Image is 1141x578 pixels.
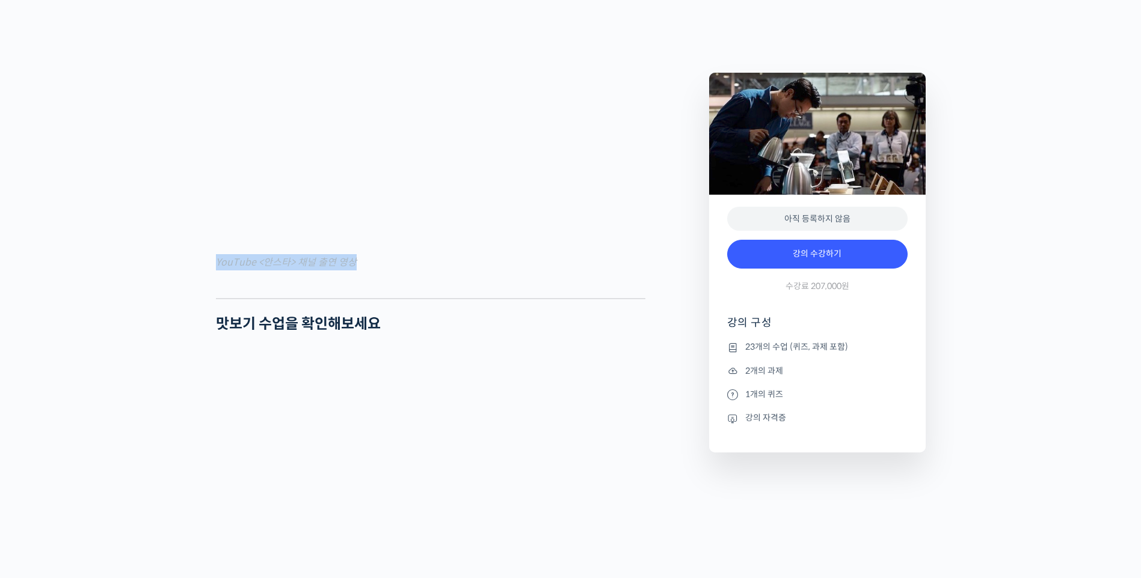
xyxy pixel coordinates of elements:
a: 설정 [155,381,231,411]
a: 홈 [4,381,79,411]
iframe: 핸드드립을 맛있게 내리고 싶으시면 이 영상을 보세요. (정형용 바리스타) [216,8,645,250]
h4: 강의 구성 [727,315,908,339]
span: 설정 [186,399,200,409]
div: 아직 등록하지 않음 [727,207,908,231]
a: 강의 수강하기 [727,240,908,269]
a: 대화 [79,381,155,411]
li: 23개의 수업 (퀴즈, 과제 포함) [727,340,908,354]
span: 수강료 207,000원 [786,281,849,292]
li: 1개의 퀴즈 [727,387,908,401]
li: 강의 자격증 [727,411,908,425]
strong: 맛보기 수업을 확인해보세요 [216,315,381,333]
span: YouTube <안스타> 채널 출연 영상 [216,256,357,269]
span: 홈 [38,399,45,409]
span: 대화 [110,400,125,409]
li: 2개의 과제 [727,364,908,378]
